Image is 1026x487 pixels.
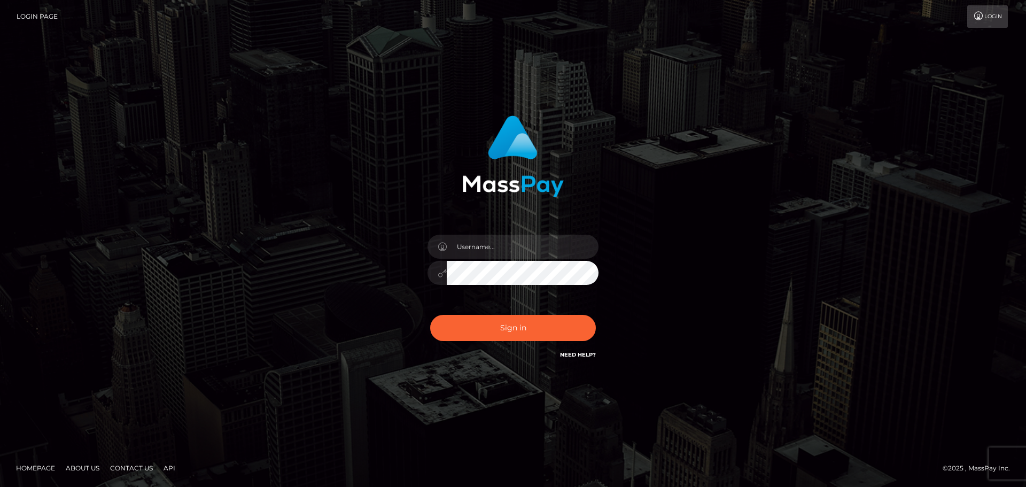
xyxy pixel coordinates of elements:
a: Login Page [17,5,58,28]
a: Need Help? [560,351,596,358]
a: API [159,460,180,476]
a: Homepage [12,460,59,476]
input: Username... [447,235,598,259]
a: Login [967,5,1008,28]
button: Sign in [430,315,596,341]
img: MassPay Login [462,115,564,197]
a: About Us [61,460,104,476]
div: © 2025 , MassPay Inc. [943,462,1018,474]
a: Contact Us [106,460,157,476]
